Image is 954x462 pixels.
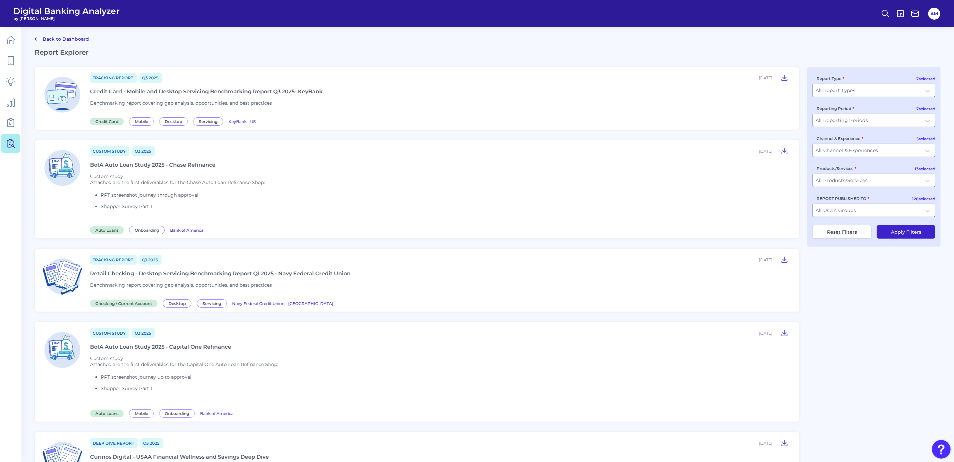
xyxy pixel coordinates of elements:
[129,410,156,416] a: Mobile
[170,228,203,233] span: Bank of America
[928,8,940,20] button: AM
[129,118,156,124] a: Mobile
[90,282,272,288] span: Benchmarking report covering gap analysis, opportunities, and best practices
[90,438,138,448] a: Deep Dive Report
[232,301,333,306] span: Navy Federal Credit Union - [GEOGRAPHIC_DATA]
[759,441,773,446] div: [DATE]
[197,299,227,308] span: Servicing
[232,300,333,306] a: Navy Federal Credit Union - [GEOGRAPHIC_DATA]
[90,146,129,156] a: Custom Study
[90,227,126,233] a: Auto Loans
[90,300,157,307] span: Checking / Current Account
[90,270,351,277] div: Retail Checking - Desktop Servicing Benchmarking Report Q1 2025 - Navy Federal Credit Union
[778,72,791,83] button: Credit Card - Mobile and Desktop Servicing Benchmarking Report Q3 2025- KeyBank
[759,331,773,336] div: [DATE]
[90,88,323,95] div: Credit Card - Mobile and Desktop Servicing Benchmarking Report Q3 2025- KeyBank
[817,136,863,141] label: Channel & Experience
[90,118,124,125] span: Credit Card
[101,203,265,209] li: Shopper Survey Part 1
[90,328,129,338] a: Custom Study
[200,410,233,416] a: Bank of America
[90,226,124,234] span: Auto Loans
[90,410,124,417] span: Auto Loans
[90,410,126,416] a: Auto Loans
[877,225,935,239] button: Apply Filters
[40,328,85,372] img: Auto Loans
[817,76,844,81] label: Report Type
[129,227,167,233] a: Onboarding
[193,117,223,126] span: Servicing
[759,75,773,80] div: [DATE]
[90,255,137,265] a: Tracking Report
[159,410,197,416] a: Onboarding
[778,254,791,265] button: Retail Checking - Desktop Servicing Benchmarking Report Q1 2025 - Navy Federal Credit Union
[90,118,126,124] a: Credit Card
[129,226,165,234] span: Onboarding
[90,73,137,83] a: Tracking Report
[228,118,256,124] a: KeyBank - US
[90,300,160,306] a: Checking / Current Account
[13,16,120,21] span: by [PERSON_NAME]
[200,411,233,416] span: Bank of America
[90,454,269,460] div: Curinos Digital - USAA Financial Wellness and Savings Deep Dive
[932,440,951,459] button: Open Resource Center
[90,344,231,350] div: BofA Auto Loan Study 2025 - Capital One Refinance
[129,117,154,126] span: Mobile
[193,118,226,124] a: Servicing
[139,255,161,265] a: Q1 2025
[813,225,872,239] button: Reset Filters
[101,374,278,380] li: PPT screenshot journey up to approval
[170,227,203,233] a: Bank of America
[228,119,256,124] span: KeyBank - US
[40,146,85,190] img: Auto Loans
[90,355,123,361] span: Custom study
[90,162,215,168] div: BofA Auto Loan Study 2025 - Chase Refinance
[40,254,85,299] img: Checking / Current Account
[817,196,869,201] label: REPORT PUBLISHED TO
[101,385,278,391] li: Shopper Survey Part 1
[90,361,278,367] p: Attached are the first deliverables for the Capital One Auto Loan Refinance Shop:
[132,146,155,156] a: Q3 2025
[101,192,265,198] li: PPT screenshot journey through approval
[197,300,229,306] a: Servicing
[817,166,856,171] label: Products/Services
[40,72,85,117] img: Credit Card
[140,438,163,448] a: Q3 2025
[90,173,123,179] span: Custom study
[132,328,155,338] a: Q3 2025
[90,100,272,106] span: Benchmarking report covering gap analysis, opportunities, and best practices
[35,35,89,43] a: Back to Dashboard
[778,438,791,448] button: Curinos Digital - USAA Financial Wellness and Savings Deep Dive
[163,299,191,308] span: Desktop
[759,257,773,262] div: [DATE]
[129,409,154,418] span: Mobile
[13,6,120,16] span: Digital Banking Analyzer
[159,117,188,126] span: Desktop
[139,73,162,83] a: Q3 2025
[35,48,941,56] h2: Report Explorer
[759,149,773,154] div: [DATE]
[159,409,195,418] span: Onboarding
[163,300,194,306] a: Desktop
[817,106,854,111] label: Reporting Period
[159,118,190,124] a: Desktop
[90,179,265,185] p: Attached are the first deliverables for the Chase Auto Loan Refinance Shop:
